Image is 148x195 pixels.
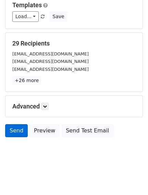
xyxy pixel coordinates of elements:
[49,11,67,22] button: Save
[12,59,89,64] small: [EMAIL_ADDRESS][DOMAIN_NAME]
[12,76,41,85] a: +26 more
[5,124,28,137] a: Send
[12,103,136,110] h5: Advanced
[114,162,148,195] iframe: Chat Widget
[61,124,113,137] a: Send Test Email
[12,51,89,56] small: [EMAIL_ADDRESS][DOMAIN_NAME]
[12,11,39,22] a: Load...
[29,124,60,137] a: Preview
[12,40,136,47] h5: 29 Recipients
[12,1,42,9] a: Templates
[12,67,89,72] small: [EMAIL_ADDRESS][DOMAIN_NAME]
